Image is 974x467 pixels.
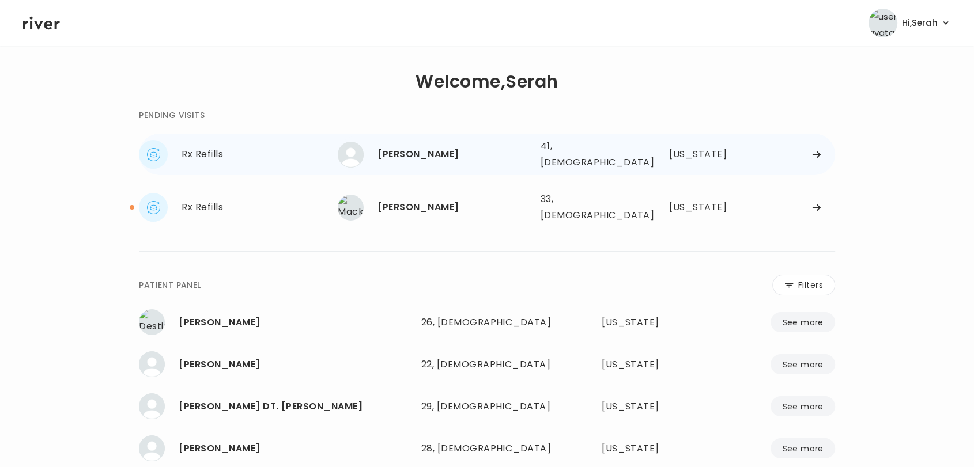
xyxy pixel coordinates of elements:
button: See more [771,312,835,332]
div: Destiny Ford [179,314,412,331]
div: Colorado [602,398,694,415]
button: See more [771,354,835,374]
div: 29, [DEMOGRAPHIC_DATA] [421,398,553,415]
div: 22, [DEMOGRAPHIC_DATA] [421,356,553,373]
img: user avatar [869,9,897,37]
button: See more [771,396,835,416]
div: 26, [DEMOGRAPHIC_DATA] [421,314,553,331]
button: Filters [772,275,835,295]
div: Kyla Gosha [179,441,412,457]
div: KEYSHLA HERNANDEZ MARTINEZ [179,356,412,373]
div: Rx Refills [182,199,338,215]
div: JOHN HARTLAUB [377,146,531,162]
div: Florida [602,314,694,331]
img: MELISSA DILEN TREVIZO GOMEZ [139,393,165,419]
img: JOHN HARTLAUB [338,142,364,168]
div: Florida [602,441,694,457]
img: Mackenzie Scott [338,195,364,221]
img: Destiny Ford [139,309,165,335]
div: Illinois [669,146,734,162]
div: 41, [DEMOGRAPHIC_DATA] [541,138,633,170]
div: MELISSA DILEN TREVIZO GOMEZ [179,398,412,415]
div: 28, [DEMOGRAPHIC_DATA] [421,441,553,457]
img: KEYSHLA HERNANDEZ MARTINEZ [139,351,165,377]
div: Mackenzie Scott [377,199,531,215]
div: Missouri [602,356,694,373]
button: user avatarHi,Serah [869,9,951,37]
div: Rx Refills [182,146,338,162]
div: Illinois [669,199,734,215]
h1: Welcome, Serah [416,74,558,90]
button: See more [771,438,835,458]
span: Hi, Serah [902,15,938,31]
img: Kyla Gosha [139,435,165,461]
div: 33, [DEMOGRAPHIC_DATA] [541,191,633,223]
div: PATIENT PANEL [139,278,201,292]
div: PENDING VISITS [139,108,205,122]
